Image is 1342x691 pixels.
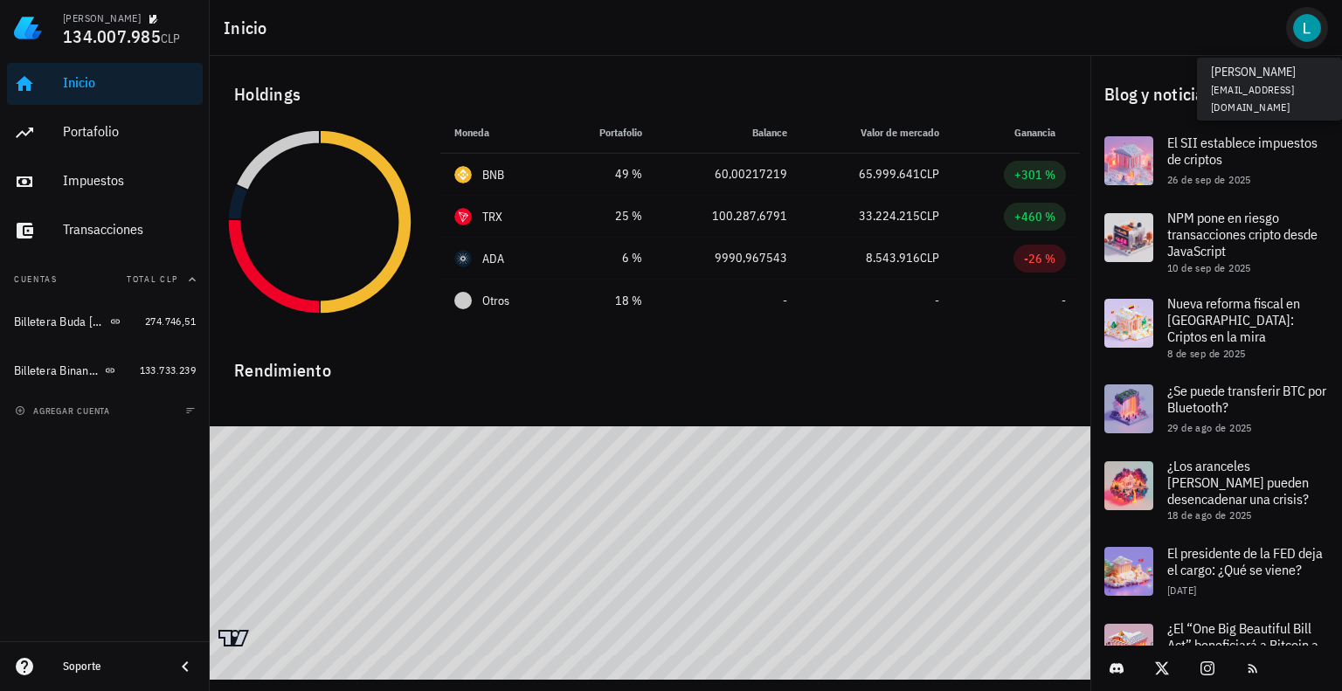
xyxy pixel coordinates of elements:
[571,292,642,310] div: 18 %
[63,123,196,140] div: Portafolio
[1293,14,1321,42] div: avatar
[1167,294,1300,345] span: Nueva reforma fiscal en [GEOGRAPHIC_DATA]: Criptos en la mira
[656,112,801,154] th: Balance
[63,660,161,674] div: Soporte
[7,259,203,301] button: CuentasTotal CLP
[14,314,107,329] div: Billetera Buda [PERSON_NAME]
[63,172,196,189] div: Impuestos
[7,349,203,391] a: Billetera Binance [PERSON_NAME] 133.733.239
[14,363,101,378] div: Billetera Binance [PERSON_NAME]
[1090,447,1342,533] a: ¿Los aranceles [PERSON_NAME] pueden desencadenar una crisis? 18 de ago de 2025
[140,363,196,377] span: 133.733.239
[670,207,787,225] div: 100.287,6791
[454,166,472,183] div: BNB-icon
[220,342,1080,384] div: Rendimiento
[482,250,505,267] div: ADA
[859,166,920,182] span: 65.999.641
[1014,166,1055,183] div: +301 %
[145,314,196,328] span: 274.746,51
[1167,173,1251,186] span: 26 de sep de 2025
[63,11,141,25] div: [PERSON_NAME]
[783,293,787,308] span: -
[670,165,787,183] div: 60,00217219
[440,112,557,154] th: Moneda
[1062,293,1066,308] span: -
[1090,122,1342,199] a: El SII establece impuestos de criptos 26 de sep de 2025
[454,250,472,267] div: ADA-icon
[859,208,920,224] span: 33.224.215
[557,112,656,154] th: Portafolio
[10,402,118,419] button: agregar cuenta
[935,293,939,308] span: -
[7,161,203,203] a: Impuestos
[63,24,161,48] span: 134.007.985
[571,249,642,267] div: 6 %
[1090,66,1342,122] div: Blog y noticias
[127,273,178,285] span: Total CLP
[1167,544,1323,578] span: El presidente de la FED deja el cargo: ¿Qué se viene?
[18,405,110,417] span: agregar cuenta
[14,14,42,42] img: LedgiFi
[7,210,203,252] a: Transacciones
[1090,370,1342,447] a: ¿Se puede transferir BTC por Bluetooth? 29 de ago de 2025
[63,221,196,238] div: Transacciones
[1014,126,1066,139] span: Ganancia
[571,165,642,183] div: 49 %
[1167,347,1245,360] span: 8 de sep de 2025
[1167,209,1318,259] span: NPM pone en riesgo transacciones cripto desde JavaScript
[7,112,203,154] a: Portafolio
[1090,285,1342,370] a: Nueva reforma fiscal en [GEOGRAPHIC_DATA]: Criptos en la mira 8 de sep de 2025
[7,63,203,105] a: Inicio
[454,208,472,225] div: TRX-icon
[220,66,1080,122] div: Holdings
[1090,533,1342,610] a: El presidente de la FED deja el cargo: ¿Qué se viene? [DATE]
[1167,584,1196,597] span: [DATE]
[1167,421,1252,434] span: 29 de ago de 2025
[1167,134,1318,168] span: El SII establece impuestos de criptos
[161,31,181,46] span: CLP
[1167,261,1251,274] span: 10 de sep de 2025
[1167,382,1326,416] span: ¿Se puede transferir BTC por Bluetooth?
[63,74,196,91] div: Inicio
[920,250,939,266] span: CLP
[7,301,203,342] a: Billetera Buda [PERSON_NAME] 274.746,51
[1090,199,1342,285] a: NPM pone en riesgo transacciones cripto desde JavaScript 10 de sep de 2025
[1024,250,1055,267] div: -26 %
[1167,457,1309,508] span: ¿Los aranceles [PERSON_NAME] pueden desencadenar una crisis?
[224,14,274,42] h1: Inicio
[801,112,953,154] th: Valor de mercado
[920,166,939,182] span: CLP
[571,207,642,225] div: 25 %
[482,166,505,183] div: BNB
[218,630,249,646] a: Charting by TradingView
[866,250,920,266] span: 8.543.916
[920,208,939,224] span: CLP
[1014,208,1055,225] div: +460 %
[670,249,787,267] div: 9990,967543
[482,292,509,310] span: Otros
[1167,508,1252,522] span: 18 de ago de 2025
[482,208,503,225] div: TRX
